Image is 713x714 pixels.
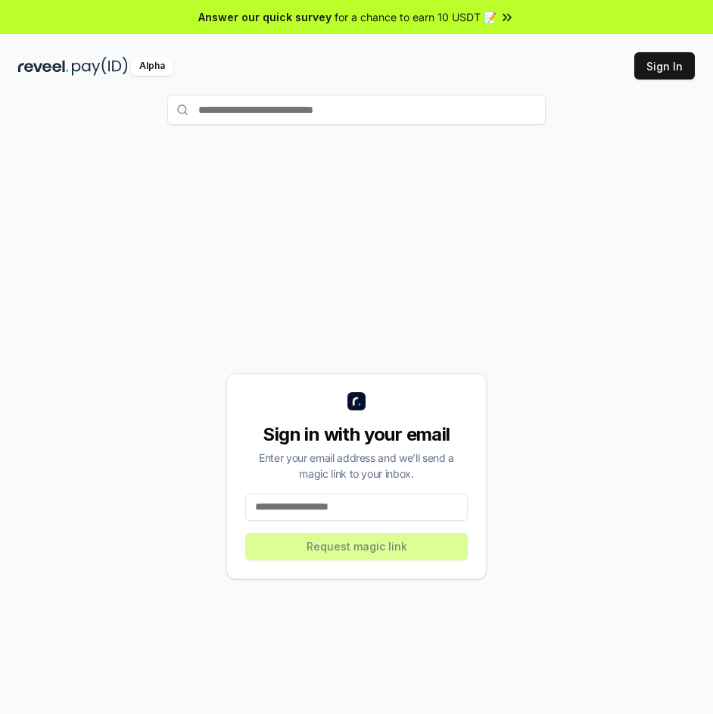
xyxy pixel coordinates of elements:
[198,9,332,25] span: Answer our quick survey
[18,57,69,76] img: reveel_dark
[634,52,695,80] button: Sign In
[245,422,468,447] div: Sign in with your email
[72,57,128,76] img: pay_id
[131,57,173,76] div: Alpha
[347,392,366,410] img: logo_small
[245,450,468,482] div: Enter your email address and we’ll send a magic link to your inbox.
[335,9,497,25] span: for a chance to earn 10 USDT 📝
